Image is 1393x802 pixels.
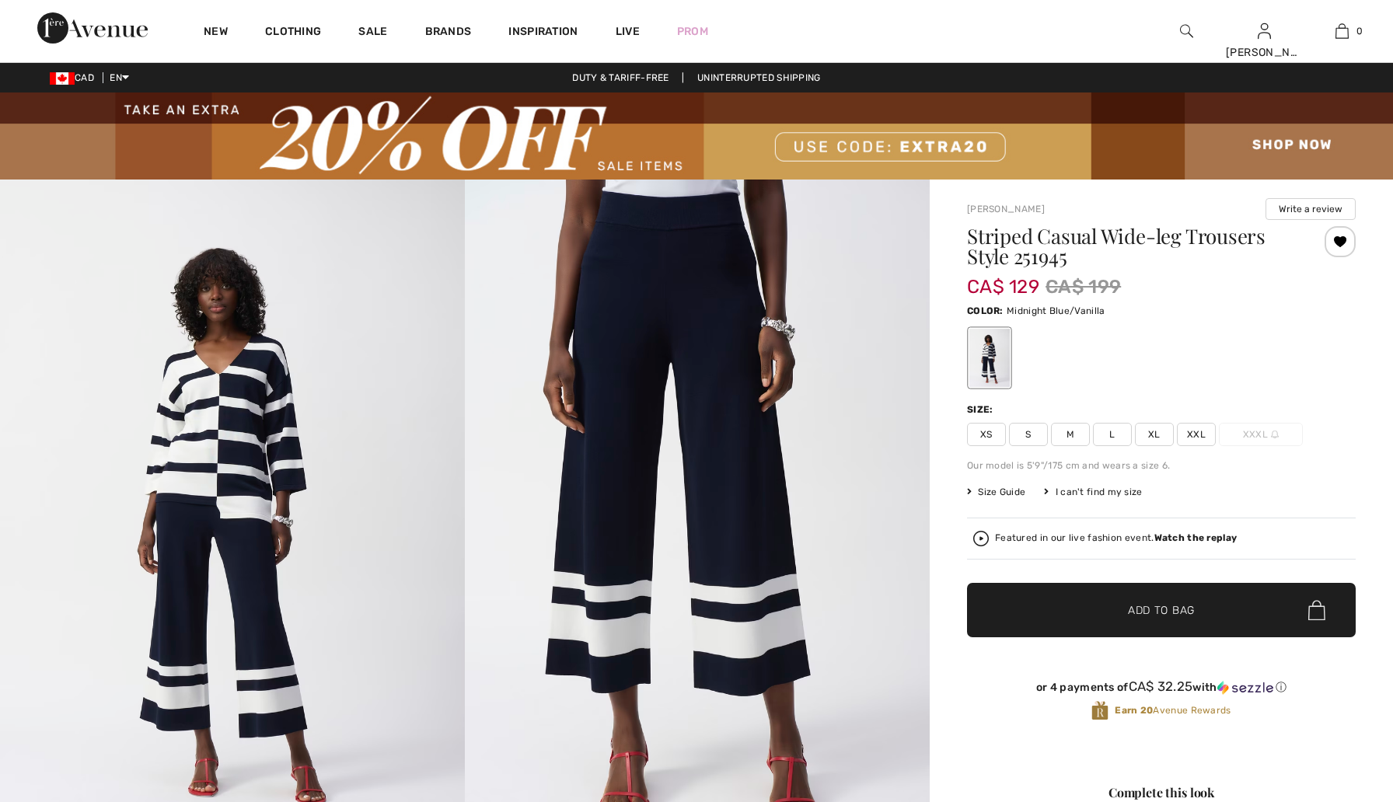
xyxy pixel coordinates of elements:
span: M [1051,423,1090,446]
img: My Bag [1335,22,1349,40]
div: Complete this look [967,783,1356,802]
img: Canadian Dollar [50,72,75,85]
div: Midnight Blue/Vanilla [969,329,1010,387]
span: Add to Bag [1128,602,1195,619]
span: 0 [1356,24,1363,38]
a: [PERSON_NAME] [967,204,1045,214]
img: ring-m.svg [1271,431,1279,438]
a: Clothing [265,25,321,41]
a: Sale [358,25,387,41]
div: Our model is 5'9"/175 cm and wears a size 6. [967,459,1356,472]
a: Prom [677,23,708,40]
span: CA$ 129 [967,260,1039,298]
span: XXL [1177,423,1216,446]
h1: Striped Casual Wide-leg Trousers Style 251945 [967,226,1291,267]
span: S [1009,423,1048,446]
div: [PERSON_NAME] [1226,44,1302,61]
a: Brands [425,25,472,41]
span: Color: [967,305,1004,316]
span: Inspiration [508,25,578,41]
div: or 4 payments of with [967,679,1356,695]
a: Live [616,23,640,40]
span: XS [967,423,1006,446]
a: 0 [1304,22,1380,40]
span: Midnight Blue/Vanilla [1007,305,1105,316]
span: XL [1135,423,1174,446]
img: Sezzle [1217,681,1273,695]
div: or 4 payments ofCA$ 32.25withSezzle Click to learn more about Sezzle [967,679,1356,700]
span: CAD [50,72,100,83]
img: My Info [1258,22,1271,40]
img: 1ère Avenue [37,12,148,44]
span: CA$ 32.25 [1129,678,1193,694]
img: Bag.svg [1308,600,1325,620]
span: EN [110,72,129,83]
div: Size: [967,403,997,417]
strong: Watch the replay [1154,532,1238,543]
button: Add to Bag [967,583,1356,637]
a: New [204,25,228,41]
div: I can't find my size [1044,485,1142,499]
span: CA$ 199 [1046,273,1121,301]
img: search the website [1180,22,1193,40]
button: Write a review [1266,198,1356,220]
img: Watch the replay [973,531,989,546]
span: XXXL [1219,423,1303,446]
a: Sign In [1258,23,1271,38]
span: Size Guide [967,485,1025,499]
span: Avenue Rewards [1115,703,1231,717]
span: L [1093,423,1132,446]
strong: Earn 20 [1115,705,1153,716]
img: Avenue Rewards [1091,700,1108,721]
div: Featured in our live fashion event. [995,533,1237,543]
